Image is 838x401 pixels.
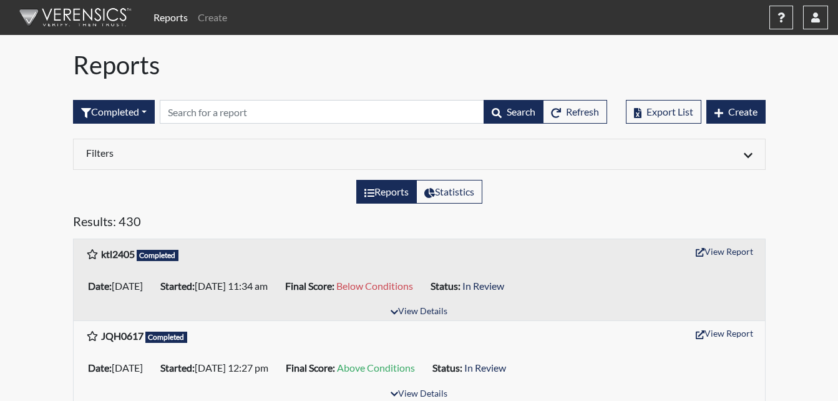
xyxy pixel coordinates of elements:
span: Below Conditions [336,280,413,292]
li: [DATE] [83,276,155,296]
b: Final Score: [286,362,335,374]
span: Search [507,106,535,117]
b: Status: [432,362,462,374]
b: Started: [160,280,195,292]
li: [DATE] 11:34 am [155,276,280,296]
b: JQH0617 [101,330,144,342]
h1: Reports [73,50,766,80]
span: Refresh [566,106,599,117]
button: Export List [626,100,701,124]
div: Filter by interview status [73,100,155,124]
a: Create [193,5,232,30]
span: Above Conditions [337,362,415,374]
li: [DATE] [83,358,155,378]
label: View statistics about completed interviews [416,180,482,204]
li: [DATE] 12:27 pm [155,358,281,378]
span: In Review [462,280,504,292]
h6: Filters [86,147,410,159]
button: Search [484,100,543,124]
b: Final Score: [285,280,334,292]
button: Create [706,100,766,124]
b: Status: [431,280,460,292]
button: View Report [690,242,759,261]
a: Reports [149,5,193,30]
b: Started: [160,362,195,374]
span: In Review [464,362,506,374]
span: Completed [145,332,188,343]
div: Click to expand/collapse filters [77,147,762,162]
button: View Report [690,324,759,343]
label: View the list of reports [356,180,417,204]
span: Export List [646,106,693,117]
button: Completed [73,100,155,124]
button: View Details [385,304,453,320]
button: Refresh [543,100,607,124]
span: Create [728,106,758,117]
b: ktl2405 [101,248,135,260]
b: Date: [88,362,112,374]
span: Completed [137,250,179,261]
b: Date: [88,280,112,292]
input: Search by Registration ID, Interview Number, or Investigation Name. [160,100,484,124]
h5: Results: 430 [73,214,766,234]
